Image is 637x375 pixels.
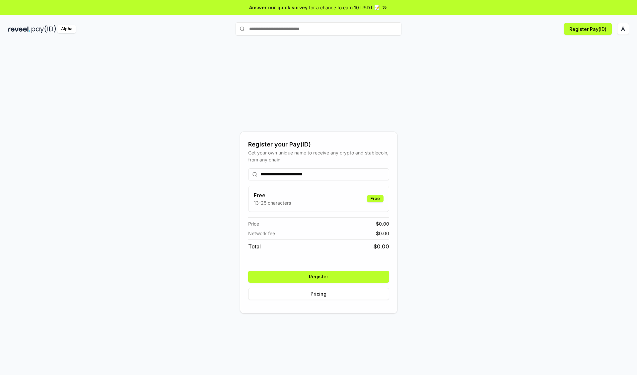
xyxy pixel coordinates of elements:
[374,242,389,250] span: $ 0.00
[254,199,291,206] p: 13-25 characters
[309,4,380,11] span: for a chance to earn 10 USDT 📝
[8,25,30,33] img: reveel_dark
[254,191,291,199] h3: Free
[376,220,389,227] span: $ 0.00
[248,271,389,283] button: Register
[248,230,275,237] span: Network fee
[248,288,389,300] button: Pricing
[376,230,389,237] span: $ 0.00
[564,23,612,35] button: Register Pay(ID)
[57,25,76,33] div: Alpha
[248,242,261,250] span: Total
[32,25,56,33] img: pay_id
[248,140,389,149] div: Register your Pay(ID)
[248,149,389,163] div: Get your own unique name to receive any crypto and stablecoin, from any chain
[249,4,308,11] span: Answer our quick survey
[248,220,259,227] span: Price
[367,195,384,202] div: Free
